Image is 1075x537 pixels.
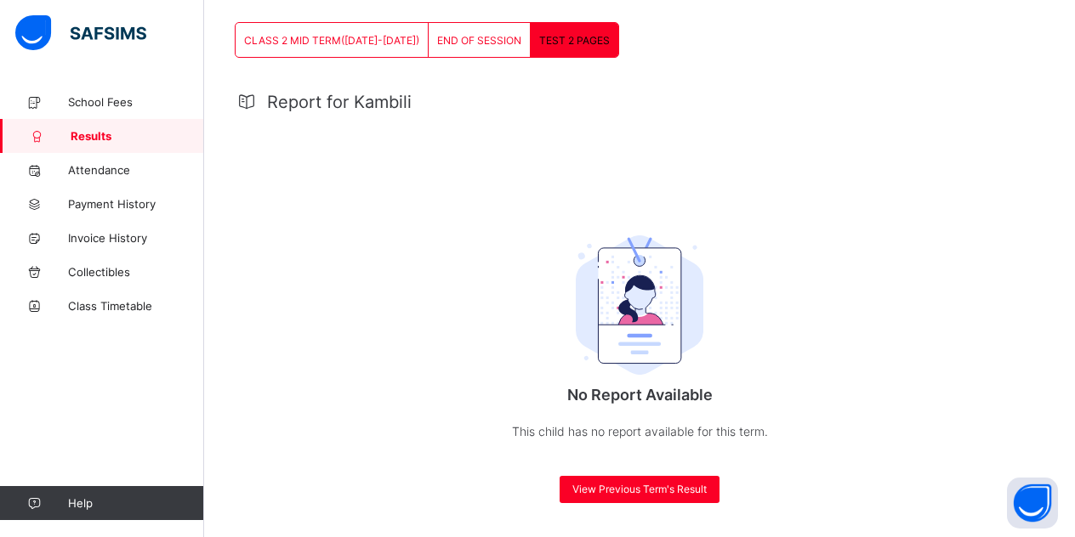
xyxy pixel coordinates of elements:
span: Help [68,496,203,510]
span: Invoice History [68,231,204,245]
p: This child has no report available for this term. [469,421,810,442]
span: Report for Kambili [267,92,412,112]
span: Class Timetable [68,299,204,313]
img: student.207b5acb3037b72b59086e8b1a17b1d0.svg [576,235,703,375]
img: safsims [15,15,146,51]
span: School Fees [68,95,204,109]
span: View Previous Term's Result [572,483,707,495]
span: END OF SESSION [437,34,521,47]
span: CLASS 2 MID TERM([DATE]-[DATE]) [244,34,419,47]
span: Attendance [68,163,204,177]
div: No Report Available [469,189,810,476]
span: TEST 2 PAGES [539,34,610,47]
span: Collectibles [68,265,204,279]
button: Open asap [1007,478,1058,529]
span: Payment History [68,197,204,211]
span: Results [71,129,204,143]
p: No Report Available [469,386,810,404]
